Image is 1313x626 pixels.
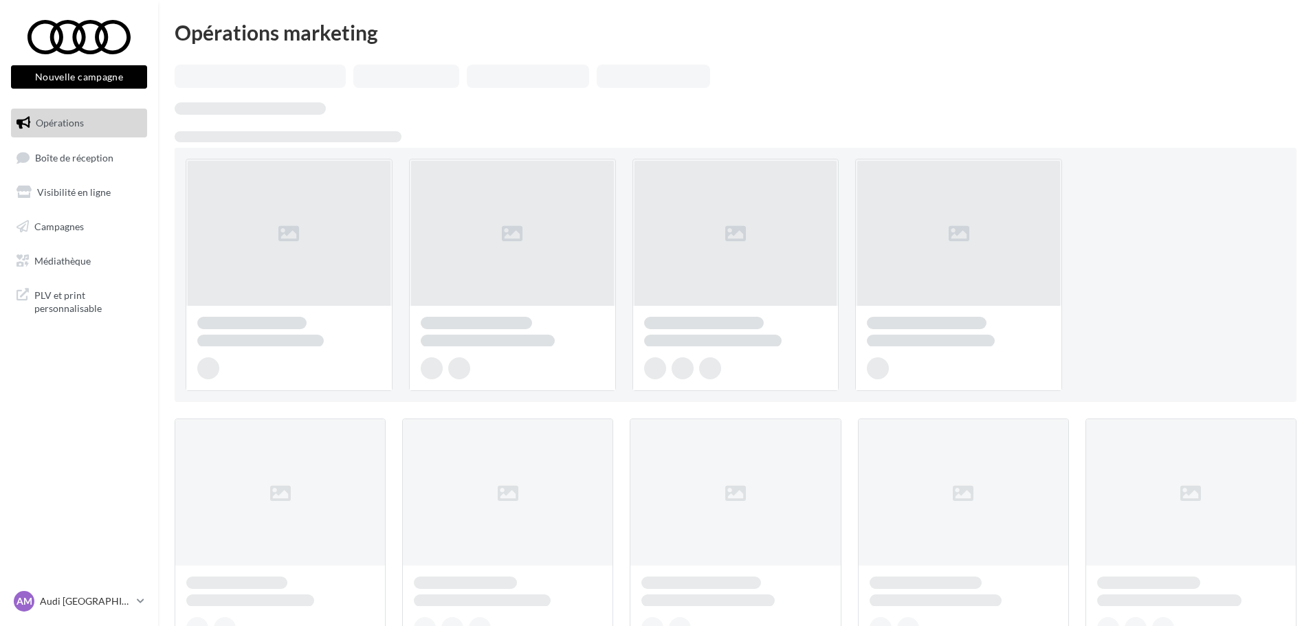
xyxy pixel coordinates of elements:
[8,212,150,241] a: Campagnes
[8,178,150,207] a: Visibilité en ligne
[34,254,91,266] span: Médiathèque
[11,588,147,614] a: AM Audi [GEOGRAPHIC_DATA]
[35,151,113,163] span: Boîte de réception
[8,109,150,137] a: Opérations
[37,186,111,198] span: Visibilité en ligne
[40,594,131,608] p: Audi [GEOGRAPHIC_DATA]
[8,143,150,172] a: Boîte de réception
[11,65,147,89] button: Nouvelle campagne
[8,247,150,276] a: Médiathèque
[16,594,32,608] span: AM
[34,286,142,315] span: PLV et print personnalisable
[34,221,84,232] span: Campagnes
[175,22,1297,43] div: Opérations marketing
[36,117,84,128] span: Opérations
[8,280,150,321] a: PLV et print personnalisable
